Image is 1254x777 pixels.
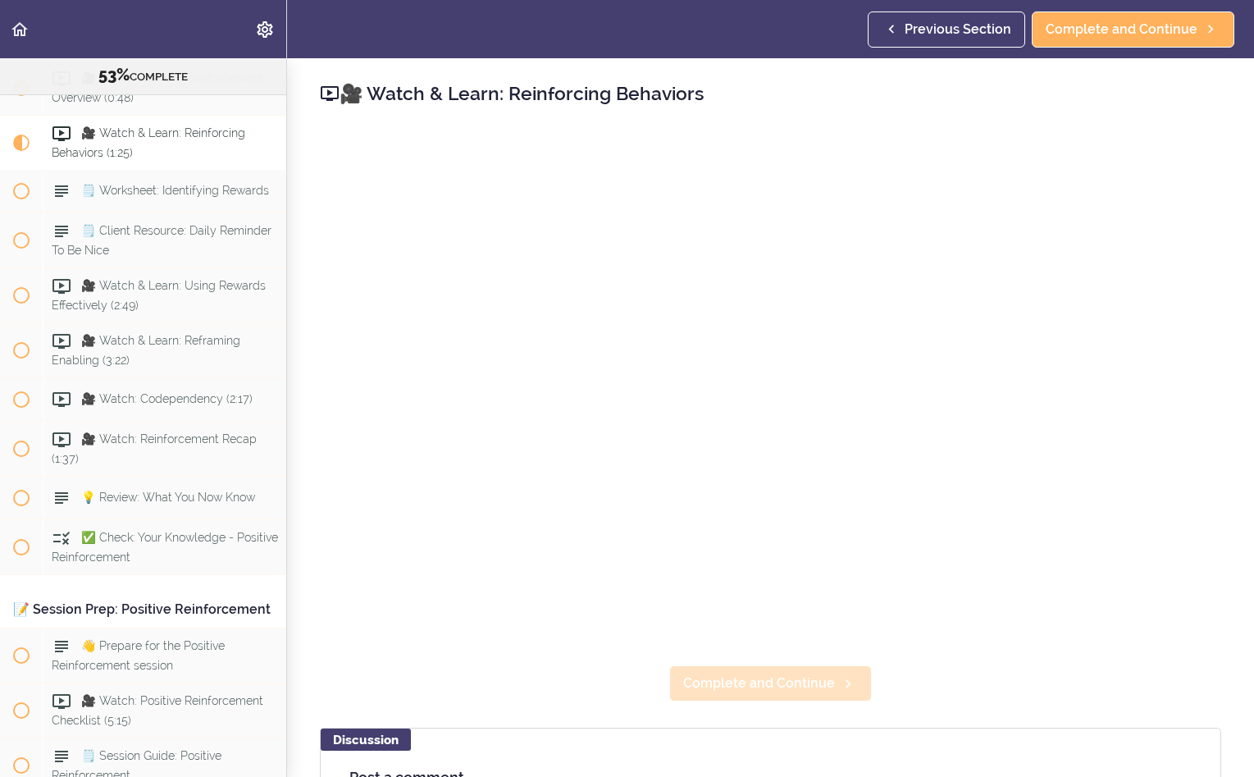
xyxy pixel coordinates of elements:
svg: Back to course curriculum [10,20,30,39]
span: Previous Section [905,20,1011,39]
a: Complete and Continue [669,665,872,702]
div: Discussion [321,729,411,751]
span: ✅ Check: Your Knowledge - Positive Reinforcement [52,531,278,563]
span: 🎥 Watch & Learn: Reinforcing Behaviors (1:25) [52,126,245,158]
span: 🎥 Watch: Positive Reinforcement Checklist (5:15) [52,694,263,726]
h2: 🎥 Watch & Learn: Reinforcing Behaviors [320,80,1221,107]
span: 53% [98,65,130,85]
span: 🎥 Watch & Learn: Reframing Enabling (3:22) [52,334,240,366]
span: 👋 Prepare for the Positive Reinforcement session [52,639,225,671]
a: Complete and Continue [1032,11,1234,48]
a: Previous Section [868,11,1025,48]
span: 🎥 Watch & Learn: Using Rewards Effectively (2:49) [52,279,266,311]
span: Complete and Continue [683,674,835,693]
span: 🎥 Watch & Learn: Reinforcement Overview (0:48) [52,71,263,103]
span: 🗒️ Worksheet: Identifying Rewards [81,184,269,197]
iframe: Video Player [320,132,1221,639]
div: COMPLETE [21,65,266,86]
span: Complete and Continue [1046,20,1197,39]
svg: Settings Menu [255,20,275,39]
span: 💡 Review: What You Now Know [81,491,255,504]
span: 🎥 Watch: Codependency (2:17) [81,392,253,405]
span: 🗒️ Client Resource: Daily Reminder To Be Nice [52,224,271,256]
span: 🎥 Watch: Reinforcement Recap (1:37) [52,432,257,464]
